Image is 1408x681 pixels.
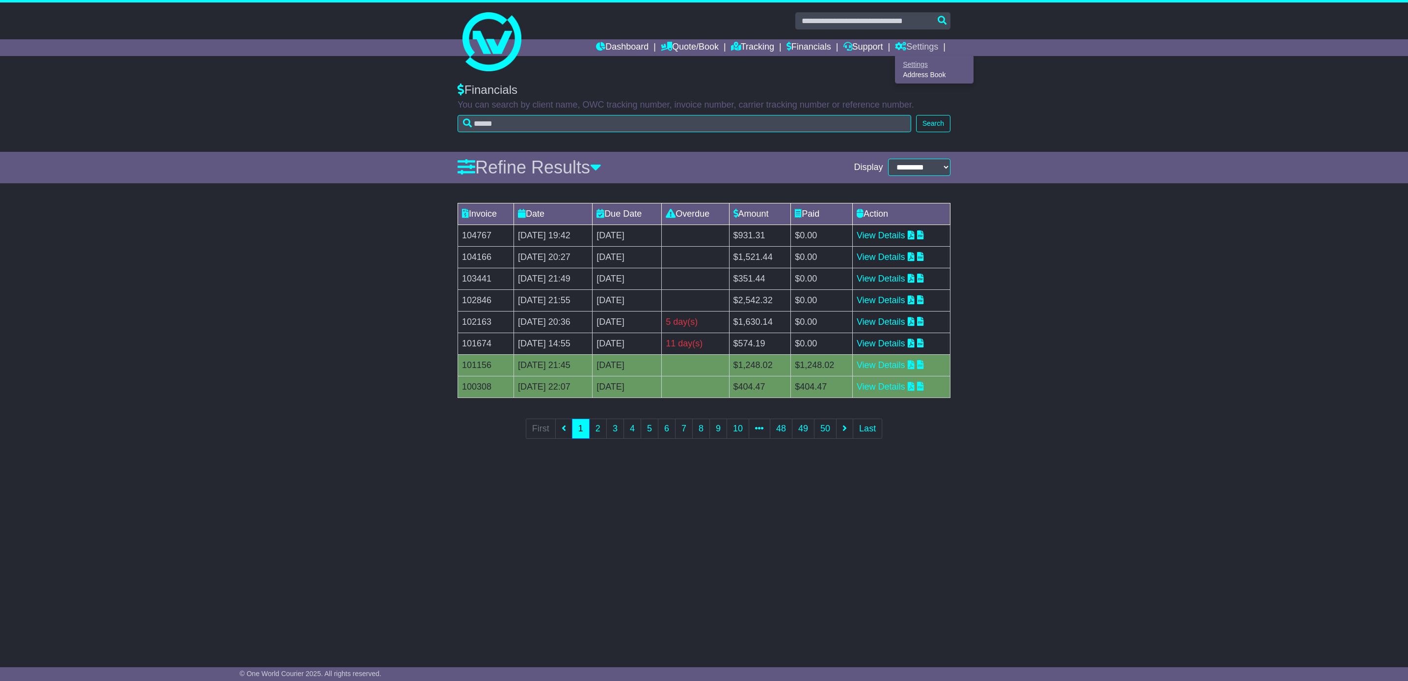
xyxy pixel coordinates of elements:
td: [DATE] [593,246,662,268]
a: Refine Results [458,157,601,177]
a: Settings [895,59,973,70]
a: View Details [857,274,905,284]
td: $404.47 [791,376,853,397]
td: [DATE] 21:49 [514,268,592,289]
a: View Details [857,317,905,327]
a: 2 [589,419,607,439]
td: $1,521.44 [729,246,791,268]
td: [DATE] 20:27 [514,246,592,268]
a: Settings [895,39,938,56]
a: View Details [857,295,905,305]
td: [DATE] [593,225,662,246]
td: [DATE] 19:42 [514,225,592,246]
div: Financials [458,83,950,97]
td: Action [852,203,950,225]
a: 49 [792,419,814,439]
td: Overdue [662,203,729,225]
td: Invoice [458,203,514,225]
td: [DATE] [593,333,662,354]
td: 102846 [458,289,514,311]
td: Due Date [593,203,662,225]
td: $1,248.02 [729,354,791,376]
td: $0.00 [791,225,853,246]
a: Last [853,419,882,439]
td: 101156 [458,354,514,376]
td: Amount [729,203,791,225]
td: $1,248.02 [791,354,853,376]
td: Date [514,203,592,225]
td: $574.19 [729,333,791,354]
td: [DATE] [593,354,662,376]
a: Quote/Book [661,39,719,56]
td: $2,542.32 [729,289,791,311]
td: [DATE] 14:55 [514,333,592,354]
a: View Details [857,339,905,348]
td: [DATE] 22:07 [514,376,592,397]
td: 103441 [458,268,514,289]
td: $0.00 [791,246,853,268]
a: 3 [606,419,624,439]
a: View Details [857,360,905,370]
td: 102163 [458,311,514,333]
td: $0.00 [791,289,853,311]
a: 1 [572,419,590,439]
button: Search [916,115,950,132]
td: [DATE] 21:45 [514,354,592,376]
td: 104767 [458,225,514,246]
td: 100308 [458,376,514,397]
a: 10 [727,419,749,439]
a: 6 [658,419,676,439]
div: 11 day(s) [666,337,725,350]
td: 104166 [458,246,514,268]
a: 5 [641,419,658,439]
td: [DATE] [593,289,662,311]
a: Dashboard [596,39,649,56]
td: [DATE] [593,311,662,333]
td: $404.47 [729,376,791,397]
a: Tracking [731,39,774,56]
td: [DATE] [593,376,662,397]
a: 50 [814,419,837,439]
a: View Details [857,382,905,392]
span: Display [854,162,883,173]
a: Address Book [895,70,973,81]
td: $351.44 [729,268,791,289]
td: $1,630.14 [729,311,791,333]
div: 5 day(s) [666,315,725,329]
td: Paid [791,203,853,225]
a: View Details [857,252,905,262]
a: 4 [623,419,641,439]
a: View Details [857,230,905,240]
a: Support [843,39,883,56]
a: Financials [786,39,831,56]
p: You can search by client name, OWC tracking number, invoice number, carrier tracking number or re... [458,100,950,111]
div: Quote/Book [895,56,974,84]
td: 101674 [458,333,514,354]
span: © One World Courier 2025. All rights reserved. [240,670,381,678]
td: $0.00 [791,311,853,333]
a: 48 [770,419,792,439]
td: [DATE] [593,268,662,289]
a: 8 [692,419,710,439]
td: [DATE] 21:55 [514,289,592,311]
td: [DATE] 20:36 [514,311,592,333]
a: 9 [709,419,727,439]
td: $0.00 [791,268,853,289]
a: 7 [675,419,693,439]
td: $0.00 [791,333,853,354]
td: $931.31 [729,225,791,246]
